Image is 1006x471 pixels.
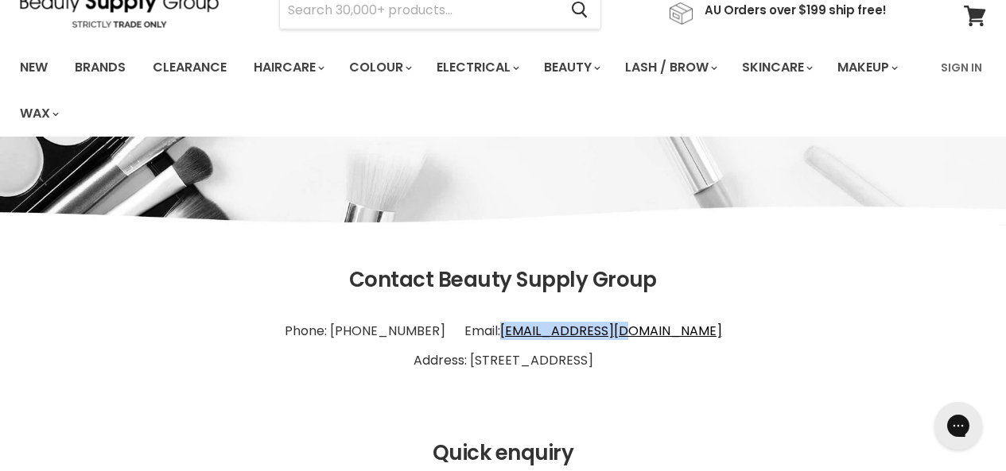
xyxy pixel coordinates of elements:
a: Electrical [425,51,529,84]
ul: Main menu [8,44,931,137]
h2: Quick enquiry [20,442,986,465]
a: Clearance [141,51,239,84]
a: Makeup [825,51,907,84]
a: Brands [63,51,138,84]
a: Haircare [242,51,334,84]
iframe: Gorgias live chat messenger [926,396,990,455]
a: Colour [337,51,421,84]
a: Sign In [931,51,992,84]
a: Wax [8,97,68,130]
a: Beauty [532,51,610,84]
a: Lash / Brow [613,51,727,84]
a: Skincare [730,51,822,84]
p: Phone: [PHONE_NUMBER] Email: Address: [STREET_ADDRESS] [20,309,986,382]
a: New [8,51,60,84]
a: [EMAIL_ADDRESS][DOMAIN_NAME] [500,322,722,340]
h2: Contact Beauty Supply Group [20,268,986,292]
